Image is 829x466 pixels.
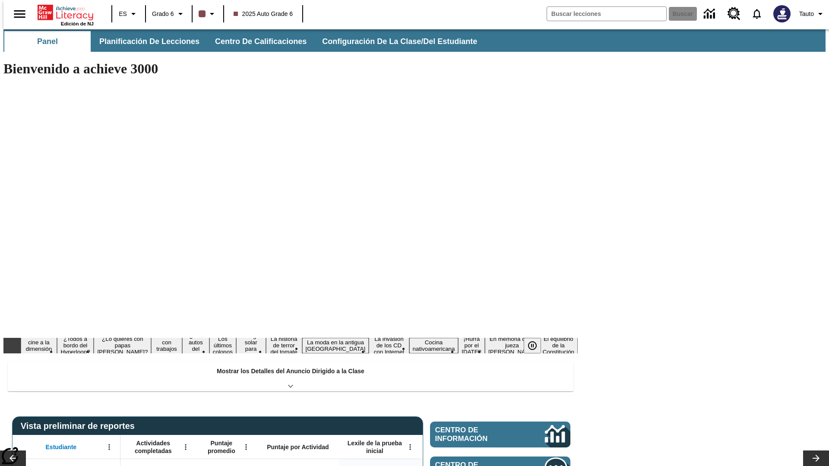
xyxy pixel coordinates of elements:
button: Lenguaje: ES, Selecciona un idioma [115,6,142,22]
div: Pausar [524,338,550,353]
button: Escoja un nuevo avatar [768,3,796,25]
span: Actividades completadas [125,439,182,455]
button: Diapositiva 6 Los últimos colonos [209,334,236,356]
button: Abrir el menú lateral [7,1,32,27]
a: Centro de recursos, Se abrirá en una pestaña nueva. [722,2,746,25]
button: Diapositiva 9 La moda en la antigua Roma [302,338,369,353]
button: Configuración de la clase/del estudiante [315,31,484,52]
span: 2025 Auto Grade 6 [234,9,293,19]
button: Diapositiva 3 ¿Lo quieres con papas fritas? [94,334,151,356]
a: Centro de información [430,422,570,447]
span: Tauto [799,9,814,19]
span: Vista preliminar de reportes [21,421,139,431]
div: Portada [38,3,94,26]
button: Pausar [524,338,541,353]
span: Estudiante [46,443,77,451]
button: Abrir menú [103,441,116,453]
button: Diapositiva 4 Niños con trabajos sucios [151,331,182,360]
button: Diapositiva 10 La invasión de los CD con Internet [369,334,409,356]
p: Mostrar los Detalles del Anuncio Dirigido a la Clase [217,367,364,376]
button: Centro de calificaciones [208,31,313,52]
button: Grado: Grado 6, Elige un grado [149,6,189,22]
span: Puntaje por Actividad [267,443,329,451]
img: Avatar [773,5,791,22]
h1: Bienvenido a achieve 3000 [3,61,578,77]
button: Abrir menú [240,441,253,453]
button: Perfil/Configuración [796,6,829,22]
a: Portada [38,4,94,21]
div: Subbarra de navegación [3,29,826,52]
button: Diapositiva 7 Energía solar para todos [236,331,266,360]
button: Diapositiva 14 El equilibrio de la Constitución [539,334,578,356]
button: Diapositiva 12 ¡Hurra por el Día de la Constitución! [458,334,485,356]
button: Diapositiva 5 ¿Los autos del futuro? [182,331,209,360]
div: Mostrar los Detalles del Anuncio Dirigido a la Clase [8,362,573,391]
div: Subbarra de navegación [3,31,485,52]
button: El color de la clase es café oscuro. Cambiar el color de la clase. [195,6,221,22]
span: Grado 6 [152,9,174,19]
button: Planificación de lecciones [92,31,206,52]
span: Edición de NJ [61,21,94,26]
button: Abrir menú [179,441,192,453]
button: Carrusel de lecciones, seguir [803,450,829,466]
button: Diapositiva 13 En memoria de la jueza O'Connor [485,334,539,356]
span: Lexile de la prueba inicial [343,439,406,455]
span: ES [119,9,127,19]
button: Abrir menú [404,441,417,453]
a: Notificaciones [746,3,768,25]
span: Puntaje promedio [201,439,242,455]
button: Diapositiva 11 Cocina nativoamericana [409,338,459,353]
button: Panel [4,31,91,52]
a: Centro de información [699,2,722,26]
button: Diapositiva 2 ¿Todos a bordo del Hyperloop? [57,334,94,356]
input: Buscar campo [547,7,666,21]
button: Diapositiva 8 La historia de terror del tomate [266,334,302,356]
button: Diapositiva 1 Llevar el cine a la dimensión X [21,331,57,360]
span: Centro de información [435,426,516,443]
